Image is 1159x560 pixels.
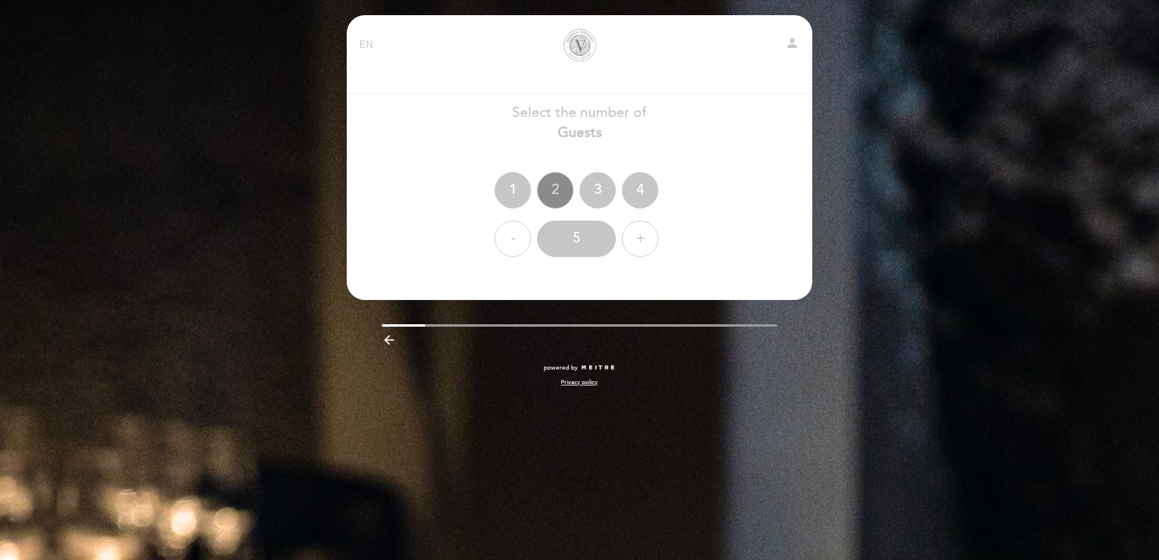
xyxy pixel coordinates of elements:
a: powered by [544,364,615,372]
i: arrow_backward [382,333,396,347]
a: BODEGA VISTALBA [504,28,655,62]
button: person [785,36,800,55]
b: Guests [558,124,602,141]
div: 5 [537,221,616,257]
i: person [785,36,800,50]
div: 1 [495,172,531,208]
span: powered by [544,364,578,372]
div: 4 [622,172,658,208]
div: 2 [537,172,573,208]
img: MEITRE [581,365,615,371]
a: Privacy policy [561,378,598,387]
div: 3 [579,172,616,208]
div: Select the number of [346,103,813,143]
div: + [622,221,658,257]
div: - [495,221,531,257]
